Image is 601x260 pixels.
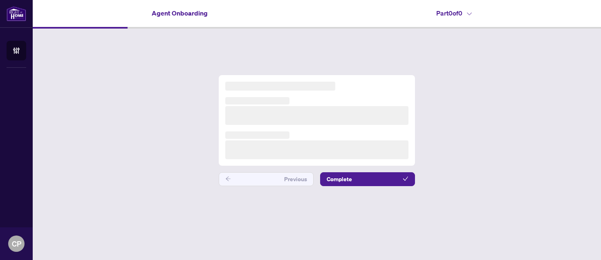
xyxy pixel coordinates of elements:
span: check [403,176,408,182]
img: logo [7,6,26,21]
span: CP [12,238,21,249]
span: Complete [327,173,352,186]
h4: Agent Onboarding [152,8,208,18]
button: Previous [219,172,314,186]
h4: Part 0 of 0 [436,8,472,18]
button: Complete [320,172,415,186]
button: Open asap [568,231,593,256]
